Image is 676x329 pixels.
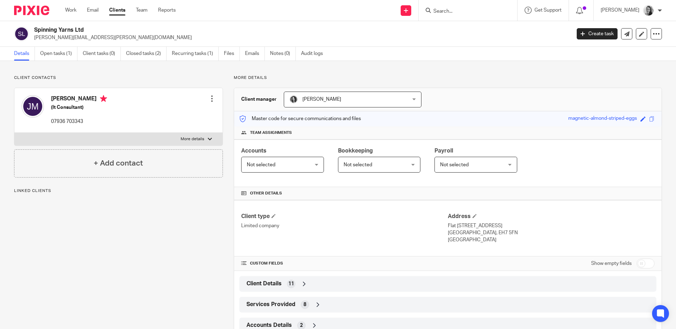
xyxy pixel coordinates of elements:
h2: Spinning Yarns Ltd [34,26,460,34]
a: Closed tasks (2) [126,47,167,61]
h5: (It Consultant) [51,104,107,111]
span: 11 [288,280,294,287]
label: Show empty fields [591,260,632,267]
a: Details [14,47,35,61]
p: Client contacts [14,75,223,81]
a: Reports [158,7,176,14]
span: Payroll [434,148,453,154]
a: Client tasks (0) [83,47,121,61]
span: Services Provided [246,301,295,308]
a: Files [224,47,240,61]
h4: + Add contact [94,158,143,169]
span: 2 [300,322,303,329]
input: Search [433,8,496,15]
span: Not selected [247,162,275,167]
a: Email [87,7,99,14]
span: Accounts Details [246,322,292,329]
a: Team [136,7,148,14]
img: IMG-0056.JPG [643,5,654,16]
p: Linked clients [14,188,223,194]
a: Notes (0) [270,47,296,61]
img: svg%3E [21,95,44,118]
a: Emails [245,47,265,61]
span: Client Details [246,280,282,287]
a: Work [65,7,76,14]
span: Bookkeeping [338,148,373,154]
img: Pixie [14,6,49,15]
h4: Address [448,213,655,220]
a: Open tasks (1) [40,47,77,61]
h4: CUSTOM FIELDS [241,261,448,266]
span: Get Support [534,8,562,13]
p: More details [181,136,204,142]
i: Primary [100,95,107,102]
h4: [PERSON_NAME] [51,95,107,104]
span: Accounts [241,148,267,154]
span: Other details [250,191,282,196]
span: Not selected [344,162,372,167]
p: Master code for secure communications and files [239,115,361,122]
h4: Client type [241,213,448,220]
img: brodie%203%20small.jpg [289,95,298,104]
span: [PERSON_NAME] [302,97,341,102]
p: 07936 703343 [51,118,107,125]
p: [GEOGRAPHIC_DATA] [448,236,655,243]
a: Audit logs [301,47,328,61]
p: Flat [STREET_ADDRESS] [448,222,655,229]
p: [GEOGRAPHIC_DATA], EH7 5FN [448,229,655,236]
span: 8 [303,301,306,308]
p: Limited company [241,222,448,229]
a: Create task [577,28,618,39]
a: Clients [109,7,125,14]
p: [PERSON_NAME] [601,7,639,14]
img: svg%3E [14,26,29,41]
span: Team assignments [250,130,292,136]
span: Not selected [440,162,469,167]
a: Recurring tasks (1) [172,47,219,61]
h3: Client manager [241,96,277,103]
p: [PERSON_NAME][EMAIL_ADDRESS][PERSON_NAME][DOMAIN_NAME] [34,34,566,41]
div: magnetic-almond-striped-eggs [568,115,637,123]
p: More details [234,75,662,81]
